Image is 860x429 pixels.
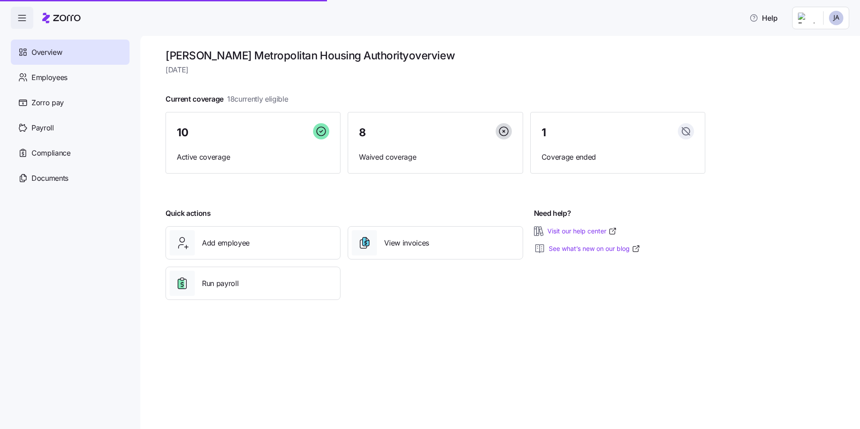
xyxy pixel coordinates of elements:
[11,115,130,140] a: Payroll
[166,64,705,76] span: [DATE]
[384,237,429,249] span: View invoices
[227,94,288,105] span: 18 currently eligible
[31,147,71,159] span: Compliance
[166,49,705,63] h1: [PERSON_NAME] Metropolitan Housing Authority overview
[11,165,130,191] a: Documents
[534,208,571,219] span: Need help?
[31,122,54,134] span: Payroll
[31,173,68,184] span: Documents
[798,13,816,23] img: Employer logo
[31,72,67,83] span: Employees
[359,127,366,138] span: 8
[829,11,843,25] img: f7eb29176b62fdbeebfb1c8fe13f2653
[177,127,188,138] span: 10
[542,127,546,138] span: 1
[749,13,778,23] span: Help
[31,47,62,58] span: Overview
[11,140,130,165] a: Compliance
[359,152,511,163] span: Waived coverage
[177,152,329,163] span: Active coverage
[202,278,238,289] span: Run payroll
[542,152,694,163] span: Coverage ended
[547,227,617,236] a: Visit our help center
[742,9,785,27] button: Help
[11,65,130,90] a: Employees
[202,237,250,249] span: Add employee
[166,208,211,219] span: Quick actions
[549,244,641,253] a: See what’s new on our blog
[11,90,130,115] a: Zorro pay
[31,97,64,108] span: Zorro pay
[166,94,288,105] span: Current coverage
[11,40,130,65] a: Overview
